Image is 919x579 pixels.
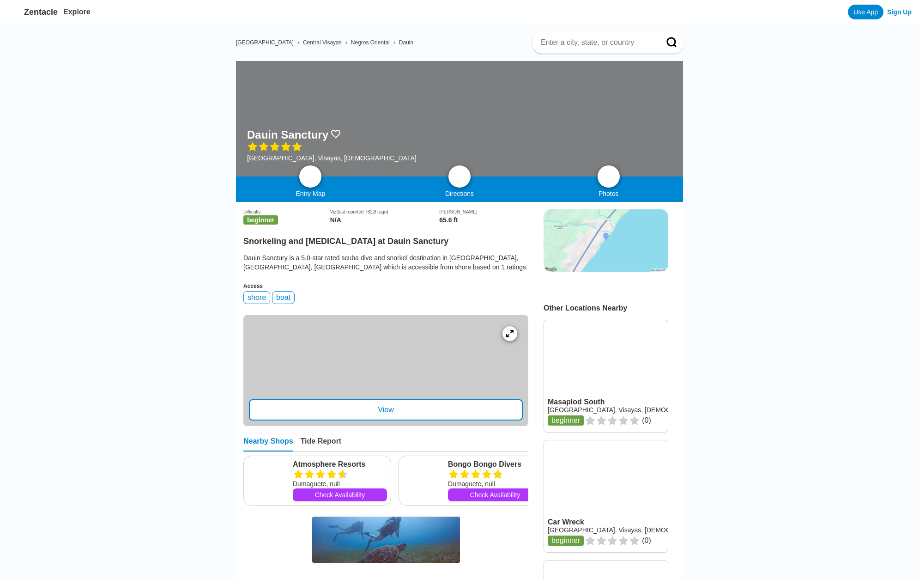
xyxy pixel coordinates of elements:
[598,165,620,188] a: photos
[399,39,413,46] a: Dauin
[248,460,289,501] img: Atmosphere Resorts
[236,190,385,197] div: Entry Map
[330,216,440,224] div: N/A
[448,488,542,501] a: Check Availability
[848,5,883,19] a: Use App
[301,437,342,451] div: Tide Report
[243,437,293,451] div: Nearby Shops
[299,165,321,188] a: map
[540,38,653,47] input: Enter a city, state, or country
[243,215,278,225] span: beginner
[887,8,912,16] a: Sign Up
[330,209,440,214] div: Viz (last reported 7822h ago)
[544,304,683,312] div: Other Locations Nearby
[448,460,542,469] a: Bongo Bongo Divers
[393,39,395,46] span: ›
[293,488,387,501] a: Check Availability
[305,171,316,182] img: map
[548,526,717,534] a: [GEOGRAPHIC_DATA], Visayas, [DEMOGRAPHIC_DATA]
[385,190,534,197] div: Directions
[603,171,614,182] img: photos
[448,479,542,488] div: Dumaguete, null
[243,209,330,214] div: Difficulty
[454,171,465,182] img: directions
[293,460,387,469] a: Atmosphere Resorts
[272,291,295,304] div: boat
[403,460,444,501] img: Bongo Bongo Divers
[24,7,58,17] span: Zentacle
[439,216,528,224] div: 65.6 ft
[243,291,270,304] div: shore
[345,39,347,46] span: ›
[247,154,417,162] div: [GEOGRAPHIC_DATA], Visayas, [DEMOGRAPHIC_DATA]
[63,8,91,16] a: Explore
[534,190,683,197] div: Photos
[243,315,528,426] a: entry mapView
[243,253,528,272] div: Dauin Sanctury is a 5.0-star rated scuba dive and snorkel destination in [GEOGRAPHIC_DATA], [GEOG...
[247,128,328,141] h1: Dauin Sanctury
[249,399,523,421] div: View
[544,209,668,272] img: staticmap
[297,39,299,46] span: ›
[303,39,342,46] a: Central Visayas
[236,39,294,46] a: [GEOGRAPHIC_DATA]
[312,517,460,563] img: Dauin Sanctury
[293,479,387,488] div: Dumaguete, null
[7,5,58,19] a: Zentacle logoZentacle
[243,231,528,246] h2: Snorkeling and [MEDICAL_DATA] at Dauin Sanctury
[351,39,390,46] a: Negros Oriental
[548,406,717,414] a: [GEOGRAPHIC_DATA], Visayas, [DEMOGRAPHIC_DATA]
[7,5,22,19] img: Zentacle logo
[243,283,528,289] div: Access
[439,209,528,214] div: [PERSON_NAME]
